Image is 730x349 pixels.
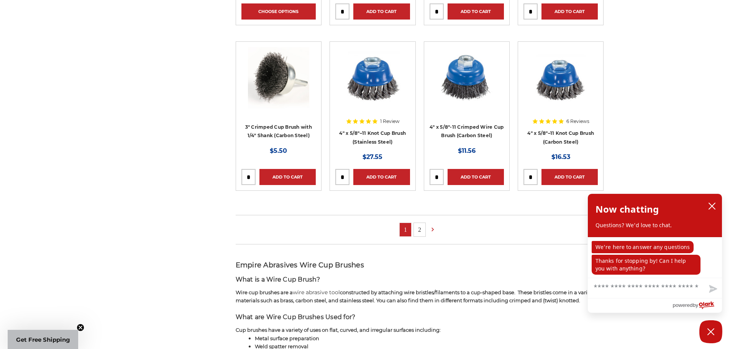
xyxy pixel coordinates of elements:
[595,202,659,217] h2: Now chatting
[236,313,356,321] span: What are Wire Cup Brushes Used for?
[530,47,591,108] img: 4″ x 5/8″–11 Knot Cup Brush (Carbon Steel)
[353,169,410,185] a: Add to Cart
[259,169,316,185] a: Add to Cart
[430,124,504,139] a: 4" x 5/8"-11 Crimped Wire Cup Brush (Carbon Steel)
[293,289,340,296] a: wire abrasive tool
[77,324,84,331] button: Close teaser
[8,330,78,349] div: Get Free ShippingClose teaser
[353,3,410,20] a: Add to Cart
[248,47,309,108] img: Crimped Wire Cup Brush with Shank
[241,3,316,20] a: Choose Options
[541,169,598,185] a: Add to Cart
[255,335,319,341] span: Metal surface preparation
[566,119,589,124] span: 6 Reviews
[270,147,287,154] span: $5.50
[335,47,410,121] a: 4″ x 5/8″–11 Knot Cup Brush (Stainless Steel)
[236,327,441,333] span: Cup brushes have a variety of uses on flat, curved, and irregular surfaces including:
[245,124,312,139] a: 3" Crimped Cup Brush with 1/4" Shank (Carbon Steel)
[458,147,476,154] span: $11.56
[693,300,698,310] span: by
[592,241,694,253] p: We're here to answer any questions
[448,169,504,185] a: Add to Cart
[699,320,722,343] button: Close Chatbox
[236,276,320,283] span: What is a Wire Cup Brush?
[342,47,403,108] img: 4″ x 5/8″–11 Knot Cup Brush (Stainless Steel)
[236,289,601,303] span: Wire cup brushes are a constructed by attaching wire bristles/filaments to a cup-shaped base. The...
[414,223,425,236] a: 2
[541,3,598,20] a: Add to Cart
[380,119,400,124] span: 1 Review
[339,130,406,145] a: 4″ x 5/8″–11 Knot Cup Brush (Stainless Steel)
[592,255,700,275] p: Thanks for stopping by! Can I help you with anything?
[673,298,722,313] a: Powered by Olark
[527,130,594,145] a: 4″ x 5/8″–11 Knot Cup Brush (Carbon Steel)
[595,221,714,229] p: Questions? We'd love to chat.
[587,193,722,313] div: olark chatbox
[16,336,70,343] span: Get Free Shipping
[673,300,692,310] span: powered
[706,200,718,212] button: close chatbox
[363,153,382,161] span: $27.55
[588,237,722,278] div: chat
[523,47,598,121] a: 4″ x 5/8″–11 Knot Cup Brush (Carbon Steel)
[551,153,570,161] span: $16.53
[241,47,316,121] a: Crimped Wire Cup Brush with Shank
[236,261,364,269] span: Empire Abrasives Wire Cup Brushes
[448,3,504,20] a: Add to Cart
[400,223,411,236] a: 1
[703,280,722,298] button: Send message
[430,47,504,121] a: 4" x 5/8"-11 Crimped Wire Cup Brush (Carbon Steel)
[436,47,497,108] img: 4" x 5/8"-11 Crimped Wire Cup Brush (Carbon Steel)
